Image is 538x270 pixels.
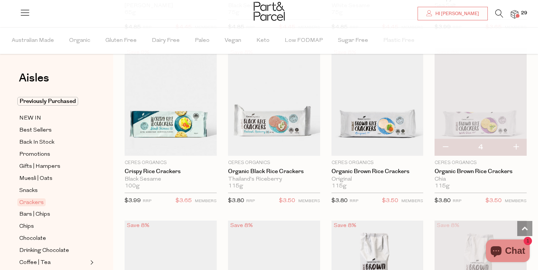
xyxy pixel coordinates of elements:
a: Previously Purchased [19,97,88,106]
a: Promotions [19,150,88,159]
a: Best Sellers [19,126,88,135]
span: NEW IN [19,114,41,123]
span: Promotions [19,150,50,159]
span: $3.99 [125,198,141,204]
span: 115g [331,183,347,190]
a: Hi [PERSON_NAME] [418,7,488,20]
span: $3.65 [176,196,192,206]
a: Drinking Chocolate [19,246,88,255]
small: MEMBERS [401,199,423,203]
span: Best Sellers [19,126,52,135]
small: MEMBERS [505,199,527,203]
span: $3.50 [486,196,502,206]
a: Bars | Chips [19,210,88,219]
span: Coffee | Tea [19,258,51,267]
a: Back In Stock [19,138,88,147]
span: 29 [519,10,529,17]
img: Part&Parcel [254,2,285,21]
a: Organic Brown Rice Crackers [435,168,527,175]
span: Keto [256,28,270,54]
div: Thailand's Riceberry [228,176,320,183]
a: NEW IN [19,114,88,123]
small: MEMBERS [298,199,320,203]
span: Crackers [17,198,46,206]
span: Organic [69,28,90,54]
a: Organic Black Rice Crackers [228,168,320,175]
span: Chips [19,222,34,231]
p: Ceres Organics [331,160,424,166]
div: Save 8% [125,221,152,231]
span: Hi [PERSON_NAME] [433,11,479,17]
a: Snacks [19,186,88,195]
a: Crispy Rice Crackers [125,168,217,175]
p: Ceres Organics [125,160,217,166]
small: RRP [246,199,255,203]
inbox-online-store-chat: Shopify online store chat [484,239,532,264]
span: Low FODMAP [285,28,323,54]
span: Snacks [19,186,38,195]
small: RRP [143,199,151,203]
small: RRP [350,199,358,203]
img: Organic Black Rice Crackers [228,47,320,156]
div: Chia [435,176,527,183]
span: Gifts | Hampers [19,162,60,171]
div: Save 8% [435,221,462,231]
img: Crispy Rice Crackers [125,47,217,156]
button: Expand/Collapse Coffee | Tea [88,258,94,267]
div: Save 8% [228,221,255,231]
span: Back In Stock [19,138,54,147]
img: Organic Brown Rice Crackers [331,47,424,156]
span: Sugar Free [338,28,368,54]
span: Bars | Chips [19,210,50,219]
a: Coffee | Tea [19,258,88,267]
a: Chips [19,222,88,231]
span: Gluten Free [105,28,137,54]
span: Paleo [195,28,210,54]
a: Aisles [19,72,49,91]
span: $3.80 [435,198,451,204]
span: 115g [435,183,450,190]
span: Previously Purchased [17,97,78,106]
p: Ceres Organics [435,160,527,166]
span: $3.50 [382,196,398,206]
a: Chocolate [19,234,88,243]
a: 29 [511,10,518,18]
div: Save 8% [331,221,359,231]
a: Crackers [19,198,88,207]
small: MEMBERS [195,199,217,203]
a: Organic Brown Rice Crackers [331,168,424,175]
img: Organic Brown Rice Crackers [435,47,527,156]
span: Muesli | Oats [19,174,52,183]
div: Black Sesame [125,176,217,183]
p: Ceres Organics [228,160,320,166]
span: Dairy Free [152,28,180,54]
span: Plastic Free [383,28,415,54]
a: Gifts | Hampers [19,162,88,171]
span: 100g [125,183,140,190]
span: Australian Made [12,28,54,54]
span: Chocolate [19,234,46,243]
span: Vegan [225,28,241,54]
span: Drinking Chocolate [19,246,69,255]
small: RRP [453,199,461,203]
a: Muesli | Oats [19,174,88,183]
span: $3.80 [331,198,348,204]
span: $3.80 [228,198,244,204]
span: Aisles [19,70,49,86]
span: $3.50 [279,196,295,206]
div: Original [331,176,424,183]
span: 115g [228,183,243,190]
